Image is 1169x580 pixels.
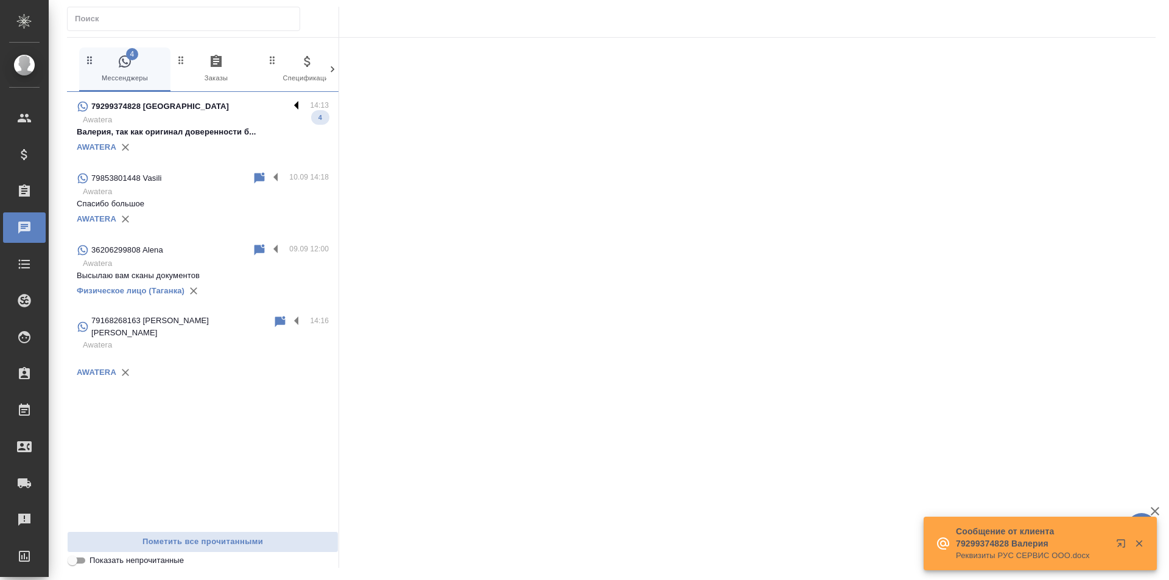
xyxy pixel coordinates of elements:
p: 79168268163 [PERSON_NAME] [PERSON_NAME] [91,315,273,339]
svg: Зажми и перетащи, чтобы поменять порядок вкладок [84,54,96,66]
button: Удалить привязку [116,363,135,382]
p: 36206299808 Alena [91,244,163,256]
div: 79299374828 [GEOGRAPHIC_DATA]14:13AwateraВалерия, так как оригинал доверенности б...4AWATERA [67,92,339,164]
p: Awatera [83,339,329,351]
p: Реквизиты РУС СЕРВИС ООО.docx [956,550,1108,562]
a: Физическое лицо (Таганка) [77,286,184,295]
p: 79853801448 Vasili [91,172,161,184]
a: AWATERA [77,368,116,377]
p: Валерия, так как оригинал доверенности б... [77,126,329,138]
p: 10.09 14:18 [289,171,329,183]
div: Пометить непрочитанным [273,315,287,329]
span: 4 [126,48,138,60]
p: Awatera [83,114,329,126]
p: 79299374828 [GEOGRAPHIC_DATA] [91,100,229,113]
p: Высылаю вам сканы документов [77,270,329,282]
p: 09.09 12:00 [289,243,329,255]
p: Сообщение от клиента 79299374828 Валерия [956,525,1108,550]
button: 🙏 [1126,513,1157,543]
button: Удалить привязку [116,138,135,156]
a: AWATERA [77,142,116,152]
div: Пометить непрочитанным [252,243,267,257]
a: AWATERA [77,214,116,223]
svg: Зажми и перетащи, чтобы поменять порядок вкладок [175,54,187,66]
p: 14:13 [310,99,329,111]
button: Пометить все прочитанными [67,531,339,553]
span: Показать непрочитанные [90,554,184,567]
div: Пометить непрочитанным [252,171,267,186]
button: Закрыть [1126,538,1151,549]
div: 79168268163 [PERSON_NAME] [PERSON_NAME]14:16AwateraAWATERA [67,307,339,389]
span: Спецификации [267,54,348,84]
input: Поиск [75,10,300,27]
p: Awatera [83,257,329,270]
p: 14:16 [310,315,329,327]
div: 79853801448 Vasili10.09 14:18AwateraСпасибо большоеAWATERA [67,164,339,236]
span: Мессенджеры [84,54,166,84]
span: 4 [311,111,329,124]
span: Заказы [175,54,257,84]
p: Спасибо большое [77,198,329,210]
button: Удалить привязку [184,282,203,300]
span: Пометить все прочитанными [74,535,332,549]
p: Awatera [83,186,329,198]
svg: Зажми и перетащи, чтобы поменять порядок вкладок [267,54,278,66]
div: 36206299808 Alena09.09 12:00AwateraВысылаю вам сканы документовФизическое лицо (Таганка) [67,236,339,307]
button: Открыть в новой вкладке [1109,531,1138,561]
